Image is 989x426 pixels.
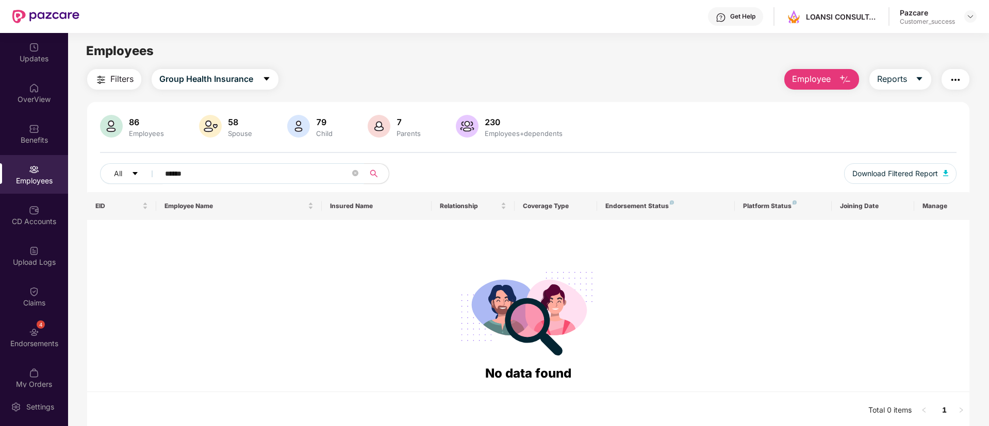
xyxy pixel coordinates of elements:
[100,115,123,138] img: svg+xml;base64,PHN2ZyB4bWxucz0iaHR0cDovL3d3dy53My5vcmcvMjAwMC9zdmciIHhtbG5zOnhsaW5rPSJodHRwOi8vd3...
[786,9,801,24] img: company%20logo.jpeg
[95,74,107,86] img: svg+xml;base64,PHN2ZyB4bWxucz0iaHR0cDovL3d3dy53My5vcmcvMjAwMC9zdmciIHdpZHRoPSIyNCIgaGVpZ2h0PSIyNC...
[29,124,39,134] img: svg+xml;base64,PHN2ZyBpZD0iQmVuZWZpdHMiIHhtbG5zPSJodHRwOi8vd3d3LnczLm9yZy8yMDAwL3N2ZyIgd2lkdGg9Ij...
[915,75,924,84] span: caret-down
[364,169,384,178] span: search
[29,286,39,297] img: svg+xml;base64,PHN2ZyBpZD0iQ2xhaW0iIHhtbG5zPSJodHRwOi8vd3d3LnczLm9yZy8yMDAwL3N2ZyIgd2lkdGg9IjIwIi...
[456,115,479,138] img: svg+xml;base64,PHN2ZyB4bWxucz0iaHR0cDovL3d3dy53My5vcmcvMjAwMC9zdmciIHhtbG5zOnhsaW5rPSJodHRwOi8vd3...
[29,42,39,53] img: svg+xml;base64,PHN2ZyBpZD0iVXBkYXRlZCIgeG1sbnM9Imh0dHA6Ly93d3cudzMub3JnLzIwMDAvc3ZnIiB3aWR0aD0iMj...
[943,170,948,176] img: svg+xml;base64,PHN2ZyB4bWxucz0iaHR0cDovL3d3dy53My5vcmcvMjAwMC9zdmciIHhtbG5zOnhsaW5rPSJodHRwOi8vd3...
[29,327,39,337] img: svg+xml;base64,PHN2ZyBpZD0iRW5kb3JzZW1lbnRzIiB4bWxucz0iaHR0cDovL3d3dy53My5vcmcvMjAwMC9zdmciIHdpZH...
[394,117,423,127] div: 7
[916,402,932,419] button: left
[226,129,254,138] div: Spouse
[916,402,932,419] li: Previous Page
[199,115,222,138] img: svg+xml;base64,PHN2ZyB4bWxucz0iaHR0cDovL3d3dy53My5vcmcvMjAwMC9zdmciIHhtbG5zOnhsaW5rPSJodHRwOi8vd3...
[100,163,163,184] button: Allcaret-down
[322,192,432,220] th: Insured Name
[966,12,975,21] img: svg+xml;base64,PHN2ZyBpZD0iRHJvcGRvd24tMzJ4MzIiIHhtbG5zPSJodHRwOi8vd3d3LnczLm9yZy8yMDAwL3N2ZyIgd2...
[483,129,565,138] div: Employees+dependents
[839,74,851,86] img: svg+xml;base64,PHN2ZyB4bWxucz0iaHR0cDovL3d3dy53My5vcmcvMjAwMC9zdmciIHhtbG5zOnhsaW5rPSJodHRwOi8vd3...
[454,259,602,364] img: svg+xml;base64,PHN2ZyB4bWxucz0iaHR0cDovL3d3dy53My5vcmcvMjAwMC9zdmciIHdpZHRoPSIyODgiIGhlaWdodD0iMj...
[287,115,310,138] img: svg+xml;base64,PHN2ZyB4bWxucz0iaHR0cDovL3d3dy53My5vcmcvMjAwMC9zdmciIHhtbG5zOnhsaW5rPSJodHRwOi8vd3...
[784,69,859,90] button: Employee
[832,192,914,220] th: Joining Date
[29,368,39,378] img: svg+xml;base64,PHN2ZyBpZD0iTXlfT3JkZXJzIiBkYXRhLW5hbWU9Ik15IE9yZGVycyIgeG1sbnM9Imh0dHA6Ly93d3cudz...
[12,10,79,23] img: New Pazcare Logo
[114,168,122,179] span: All
[262,75,271,84] span: caret-down
[844,163,957,184] button: Download Filtered Report
[793,200,797,205] img: svg+xml;base64,PHN2ZyB4bWxucz0iaHR0cDovL3d3dy53My5vcmcvMjAwMC9zdmciIHdpZHRoPSI4IiBoZWlnaHQ9IjgiIH...
[670,200,674,205] img: svg+xml;base64,PHN2ZyB4bWxucz0iaHR0cDovL3d3dy53My5vcmcvMjAwMC9zdmciIHdpZHRoPSI4IiBoZWlnaHQ9IjgiIH...
[953,402,969,419] button: right
[852,168,938,179] span: Download Filtered Report
[394,129,423,138] div: Parents
[914,192,969,220] th: Manage
[877,73,907,86] span: Reports
[958,407,964,413] span: right
[314,117,335,127] div: 79
[159,73,253,86] span: Group Health Insurance
[515,192,597,220] th: Coverage Type
[953,402,969,419] li: Next Page
[127,117,166,127] div: 86
[605,202,727,210] div: Endorsement Status
[11,402,21,412] img: svg+xml;base64,PHN2ZyBpZD0iU2V0dGluZy0yMHgyMCIgeG1sbnM9Imh0dHA6Ly93d3cudzMub3JnLzIwMDAvc3ZnIiB3aW...
[86,43,154,58] span: Employees
[29,164,39,175] img: svg+xml;base64,PHN2ZyBpZD0iRW1wbG95ZWVzIiB4bWxucz0iaHR0cDovL3d3dy53My5vcmcvMjAwMC9zdmciIHdpZHRoPS...
[485,366,571,381] span: No data found
[868,402,912,419] li: Total 0 items
[900,18,955,26] div: Customer_success
[87,192,156,220] th: EID
[23,402,57,412] div: Settings
[110,73,134,86] span: Filters
[37,320,45,329] div: 4
[87,69,141,90] button: Filters
[29,83,39,93] img: svg+xml;base64,PHN2ZyBpZD0iSG9tZSIgeG1sbnM9Imh0dHA6Ly93d3cudzMub3JnLzIwMDAvc3ZnIiB3aWR0aD0iMjAiIG...
[949,74,962,86] img: svg+xml;base64,PHN2ZyB4bWxucz0iaHR0cDovL3d3dy53My5vcmcvMjAwMC9zdmciIHdpZHRoPSIyNCIgaGVpZ2h0PSIyNC...
[483,117,565,127] div: 230
[440,202,498,210] span: Relationship
[131,170,139,178] span: caret-down
[152,69,278,90] button: Group Health Insurancecaret-down
[352,169,358,179] span: close-circle
[226,117,254,127] div: 58
[368,115,390,138] img: svg+xml;base64,PHN2ZyB4bWxucz0iaHR0cDovL3d3dy53My5vcmcvMjAwMC9zdmciIHhtbG5zOnhsaW5rPSJodHRwOi8vd3...
[730,12,755,21] div: Get Help
[900,8,955,18] div: Pazcare
[29,246,39,256] img: svg+xml;base64,PHN2ZyBpZD0iVXBsb2FkX0xvZ3MiIGRhdGEtbmFtZT0iVXBsb2FkIExvZ3MiIHhtbG5zPSJodHRwOi8vd3...
[314,129,335,138] div: Child
[127,129,166,138] div: Employees
[164,202,306,210] span: Employee Name
[936,402,953,419] li: 1
[29,205,39,215] img: svg+xml;base64,PHN2ZyBpZD0iQ0RfQWNjb3VudHMiIGRhdGEtbmFtZT0iQ0QgQWNjb3VudHMiIHhtbG5zPSJodHRwOi8vd3...
[869,69,931,90] button: Reportscaret-down
[95,202,140,210] span: EID
[716,12,726,23] img: svg+xml;base64,PHN2ZyBpZD0iSGVscC0zMngzMiIgeG1sbnM9Imh0dHA6Ly93d3cudzMub3JnLzIwMDAvc3ZnIiB3aWR0aD...
[743,202,823,210] div: Platform Status
[432,192,514,220] th: Relationship
[364,163,389,184] button: search
[352,170,358,176] span: close-circle
[156,192,322,220] th: Employee Name
[936,402,953,418] a: 1
[806,12,878,22] div: LOANSI CONSULTANTS
[792,73,831,86] span: Employee
[921,407,927,413] span: left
